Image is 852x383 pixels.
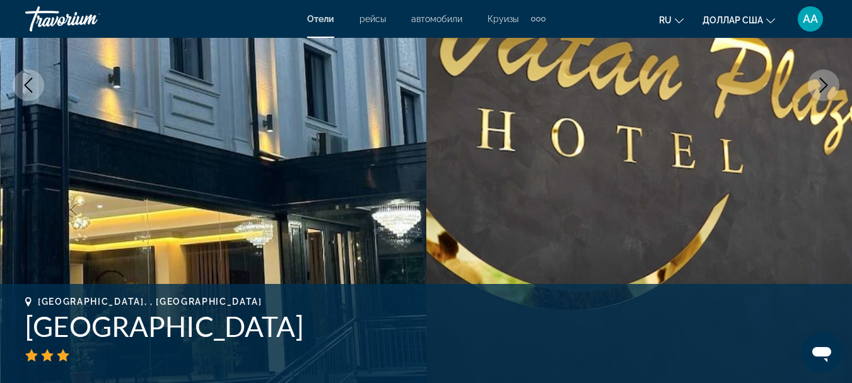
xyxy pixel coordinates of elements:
button: Дополнительные элементы навигации [531,9,546,29]
a: Круизы [487,14,518,24]
button: Previous image [13,69,44,101]
button: Next image [808,69,839,101]
font: доллар США [703,15,763,25]
a: рейсы [359,14,386,24]
a: Травориум [25,3,151,35]
iframe: Кнопка запуска окна обмена сообщениями [802,333,842,373]
span: [GEOGRAPHIC_DATA], , [GEOGRAPHIC_DATA] [38,297,262,307]
font: ru [659,15,672,25]
font: АА [803,12,818,25]
button: Меню пользователя [794,6,827,32]
a: автомобили [411,14,462,24]
button: Изменить язык [659,11,684,29]
button: Изменить валюту [703,11,775,29]
a: Отели [307,14,334,24]
h1: [GEOGRAPHIC_DATA] [25,310,827,343]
